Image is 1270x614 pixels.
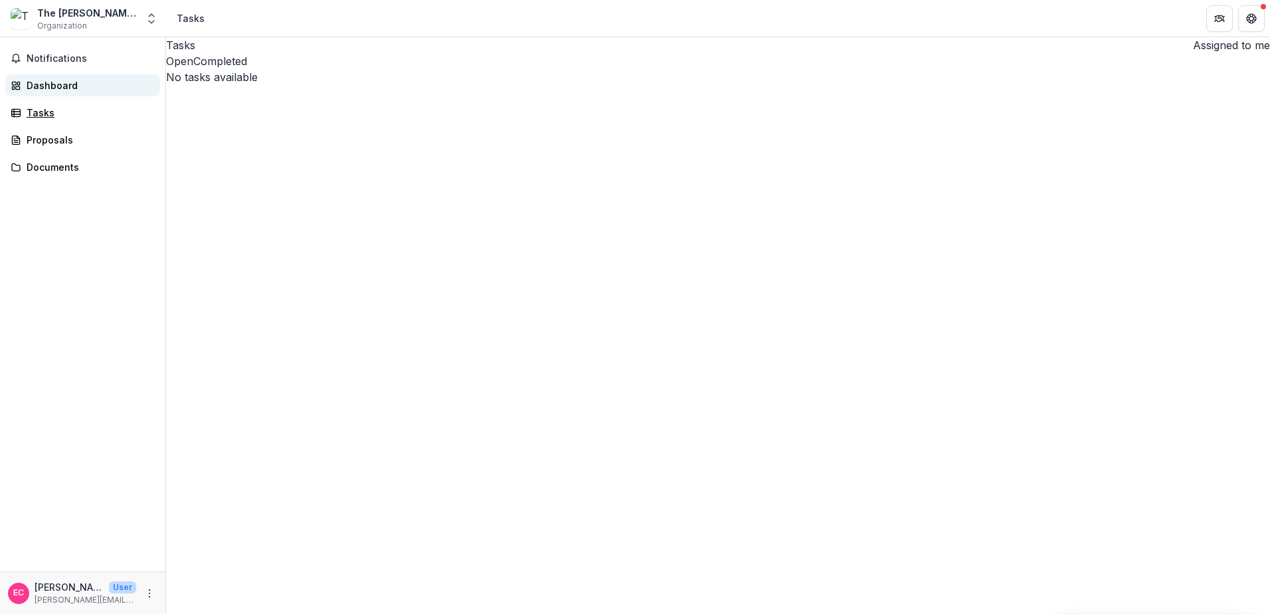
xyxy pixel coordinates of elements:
a: Proposals [5,129,160,151]
span: Notifications [27,53,155,64]
a: Dashboard [5,74,160,96]
div: Proposals [27,133,149,147]
a: Documents [5,156,160,178]
div: Tasks [177,11,205,25]
button: Notifications [5,48,160,69]
div: Tasks [27,106,149,120]
img: The R.B. Nordick Foundation [11,8,32,29]
p: [PERSON_NAME][EMAIL_ADDRESS][DOMAIN_NAME] [35,594,136,606]
button: Open [166,53,193,69]
button: Get Help [1238,5,1265,32]
div: Erin Castagna [13,589,24,597]
p: User [109,581,136,593]
p: No tasks available [166,69,1270,85]
div: The [PERSON_NAME] Foundation [37,6,137,20]
button: Completed [193,53,247,69]
h2: Tasks [166,37,195,53]
a: Tasks [5,102,160,124]
nav: breadcrumb [171,9,210,28]
button: Assigned to me [1188,37,1270,53]
button: Open entity switcher [142,5,161,32]
p: [PERSON_NAME] [35,580,104,594]
button: Partners [1206,5,1233,32]
span: Organization [37,20,87,32]
div: Dashboard [27,78,149,92]
button: More [141,585,157,601]
div: Documents [27,160,149,174]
